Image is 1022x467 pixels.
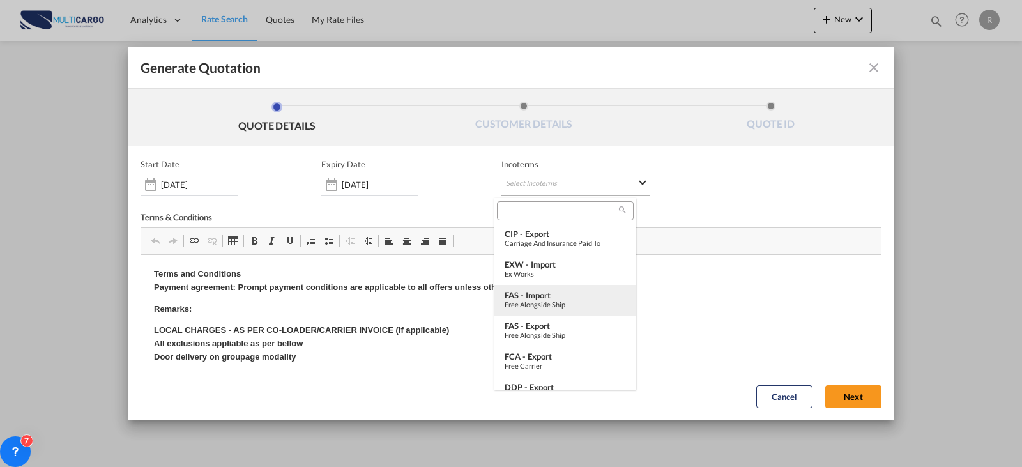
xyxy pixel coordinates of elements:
md-icon: icon-magnify [618,205,627,215]
strong: Remarks: [13,49,50,59]
div: Free Carrier [505,362,626,370]
div: Carriage and Insurance Paid to [505,239,626,247]
div: DDP - export [505,382,626,392]
strong: Quote conditions: • Valid for non-hazardous general cargo. • Subject to final cargo details and a... [13,119,531,234]
strong: Terms and Conditions Payment agreement: Prompt payment conditions are applicable to all offers un... [13,14,446,37]
div: FAS - export [505,321,626,331]
strong: LOCAL CHARGES - AS PER CO-LOADER/CARRIER INVOICE (If applicable) All exclusions appliable as per ... [13,70,308,107]
div: FCA - export [505,351,626,362]
div: Free Alongside Ship [505,331,626,339]
div: Free Alongside Ship [505,300,626,309]
div: Ex Works [505,270,626,278]
div: FAS - import [505,290,626,300]
div: EXW - import [505,259,626,270]
div: CIP - export [505,229,626,239]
